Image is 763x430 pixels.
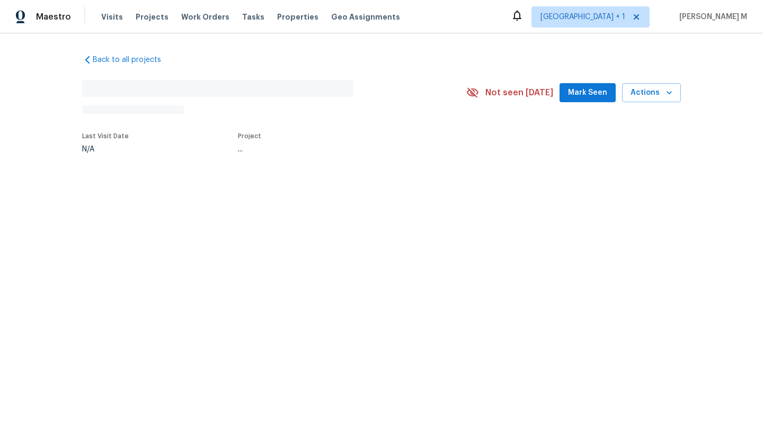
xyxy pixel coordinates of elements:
span: Maestro [36,12,71,22]
span: Not seen [DATE] [485,87,553,98]
button: Actions [622,83,681,103]
span: Geo Assignments [331,12,400,22]
span: Visits [101,12,123,22]
span: Projects [136,12,168,22]
span: Mark Seen [568,86,607,100]
div: ... [238,146,441,153]
span: Work Orders [181,12,229,22]
button: Mark Seen [560,83,616,103]
span: Properties [277,12,318,22]
span: Project [238,133,261,139]
a: Back to all projects [82,55,184,65]
span: Tasks [242,13,264,21]
span: Last Visit Date [82,133,129,139]
span: Actions [631,86,672,100]
span: [PERSON_NAME] M [675,12,747,22]
div: N/A [82,146,129,153]
span: [GEOGRAPHIC_DATA] + 1 [540,12,625,22]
